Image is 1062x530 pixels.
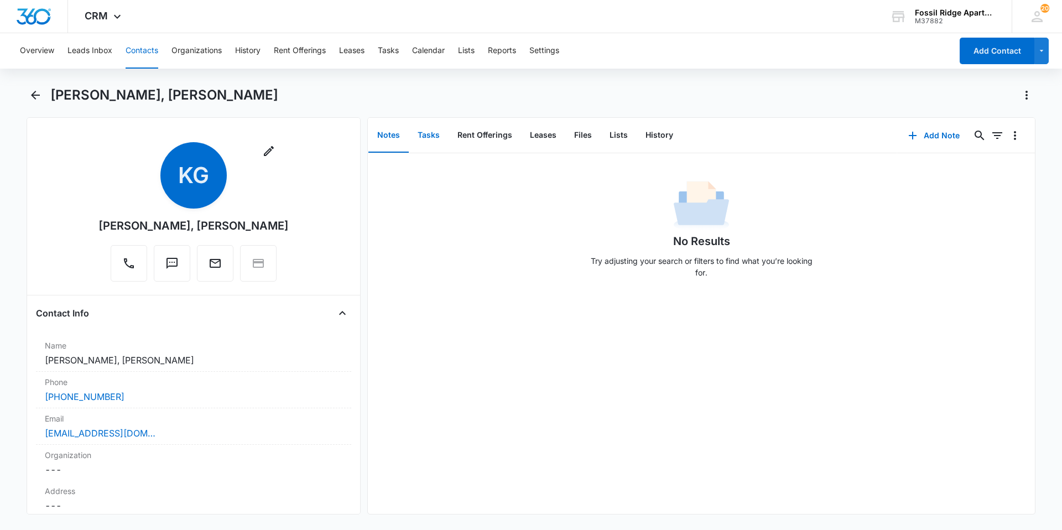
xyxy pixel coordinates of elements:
a: Text [154,262,190,272]
button: Actions [1018,86,1035,104]
button: Lists [458,33,475,69]
button: Calendar [412,33,445,69]
label: Email [45,413,342,424]
button: Contacts [126,33,158,69]
span: CRM [85,10,108,22]
div: Email[EMAIL_ADDRESS][DOMAIN_NAME] [36,408,351,445]
button: Back [27,86,44,104]
button: Search... [971,127,988,144]
div: Address--- [36,481,351,517]
button: History [637,118,682,153]
button: Tasks [378,33,399,69]
dd: --- [45,463,342,476]
button: Overflow Menu [1006,127,1024,144]
label: Organization [45,449,342,461]
button: Rent Offerings [449,118,521,153]
button: Leases [339,33,365,69]
dd: [PERSON_NAME], [PERSON_NAME] [45,354,342,367]
button: Lists [601,118,637,153]
div: account id [915,17,996,25]
div: Phone[PHONE_NUMBER] [36,372,351,408]
button: Rent Offerings [274,33,326,69]
button: Leads Inbox [67,33,112,69]
button: Call [111,245,147,282]
label: Address [45,485,342,497]
button: Organizations [171,33,222,69]
dd: --- [45,499,342,512]
button: History [235,33,261,69]
a: [PHONE_NUMBER] [45,390,124,403]
button: Add Note [897,122,971,149]
div: account name [915,8,996,17]
button: Overview [20,33,54,69]
h4: Contact Info [36,306,89,320]
a: [EMAIL_ADDRESS][DOMAIN_NAME] [45,427,155,440]
button: Filters [988,127,1006,144]
span: KG [160,142,227,209]
div: Name[PERSON_NAME], [PERSON_NAME] [36,335,351,372]
button: Text [154,245,190,282]
a: Email [197,262,233,272]
button: Leases [521,118,565,153]
span: 20 [1040,4,1049,13]
button: Email [197,245,233,282]
p: Try adjusting your search or filters to find what you’re looking for. [585,255,818,278]
button: Settings [529,33,559,69]
div: Organization--- [36,445,351,481]
button: Add Contact [960,38,1034,64]
h1: No Results [673,233,730,250]
button: Close [334,304,351,322]
button: Tasks [409,118,449,153]
button: Files [565,118,601,153]
button: Notes [368,118,409,153]
h1: [PERSON_NAME], [PERSON_NAME] [50,87,278,103]
div: [PERSON_NAME], [PERSON_NAME] [98,217,289,234]
img: No Data [674,178,729,233]
label: Name [45,340,342,351]
div: notifications count [1040,4,1049,13]
label: Phone [45,376,342,388]
button: Reports [488,33,516,69]
a: Call [111,262,147,272]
